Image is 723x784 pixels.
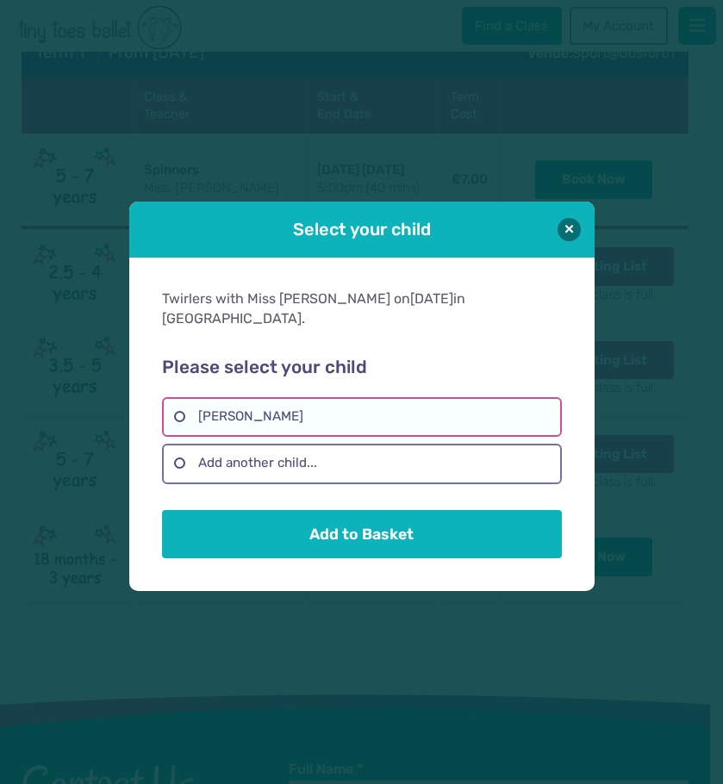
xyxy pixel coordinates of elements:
span: [DATE] [410,290,453,307]
h2: Please select your child [162,357,562,379]
div: Twirlers with Miss [PERSON_NAME] on in [GEOGRAPHIC_DATA]. [162,289,562,328]
button: Add to Basket [162,510,562,558]
label: Add another child... [162,444,562,483]
h1: Select your child [178,217,546,241]
label: [PERSON_NAME] [162,397,562,437]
